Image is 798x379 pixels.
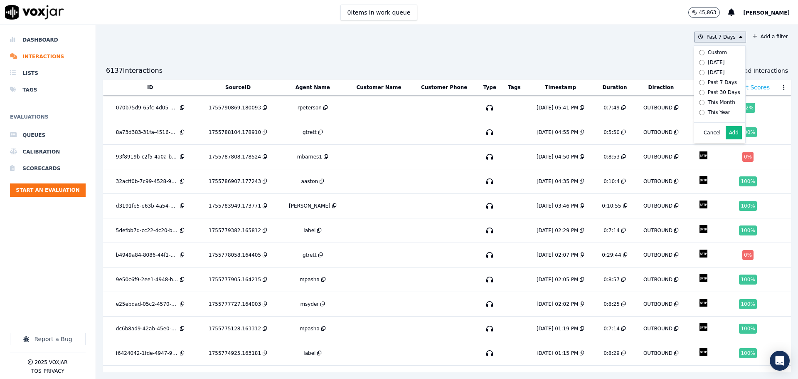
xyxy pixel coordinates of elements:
div: 070b75d9-65fc-4d05-bb5c-ffd693a247c4 [116,104,178,111]
h6: Evaluations [10,112,86,127]
div: OUTBOUND [643,325,672,332]
div: 93f8919b-c2f5-4a0a-bd41-6be4cf2e552a [116,154,178,160]
p: 45,863 [699,9,716,16]
div: 0:10:55 [602,203,621,209]
div: [DATE] 02:29 PM [537,227,578,234]
div: 100 % [739,201,756,211]
div: 0:8:57 [603,276,620,283]
button: Add [726,126,742,139]
a: Lists [10,65,86,82]
button: Duration [602,84,627,91]
input: [DATE] [699,60,704,65]
div: aaston [301,178,318,185]
div: OUTBOUND [643,178,672,185]
div: 0:7:14 [603,227,620,234]
button: Agent Name [296,84,330,91]
p: 2025 Voxjar [34,359,67,366]
button: Add a filter [749,32,791,42]
div: OUTBOUND [643,252,672,258]
div: mpasha [300,325,320,332]
div: e25ebdad-05c2-4570-ad3f-94dfd1d48824 [116,301,178,307]
button: Report a Bug [10,333,86,345]
div: [DATE] 02:05 PM [537,276,578,283]
div: [DATE] 05:41 PM [537,104,578,111]
div: 1755777905.164215 [209,276,261,283]
div: [DATE] 01:15 PM [537,350,578,357]
button: Upload Interactions [722,67,788,75]
div: 0:8:25 [603,301,620,307]
input: Past 30 Days [699,90,704,95]
button: Timestamp [545,84,576,91]
div: [DATE] 04:35 PM [537,178,578,185]
button: ID [147,84,153,91]
div: f6424042-1fde-4947-9b00-77cb8cb061b8 [116,350,178,357]
div: 0:8:29 [603,350,620,357]
li: Interactions [10,48,86,65]
button: SourceID [225,84,251,91]
button: Cancel [704,129,721,136]
img: VOXJAR_FTP_icon [696,148,711,163]
input: Past 7 Days [699,80,704,85]
div: mpasha [300,276,320,283]
input: [DATE] [699,70,704,75]
a: Dashboard [10,32,86,48]
div: 92 % [741,103,755,113]
div: 1755783949.173771 [209,203,261,209]
div: 1755787808.178524 [209,154,261,160]
div: [DATE] 04:55 PM [537,129,578,136]
button: Start an Evaluation [10,183,86,197]
div: OUTBOUND [643,301,672,307]
li: Queues [10,127,86,144]
div: gtrett [303,129,317,136]
button: Export Scores [729,83,770,92]
div: [DATE] 02:02 PM [537,301,578,307]
img: VOXJAR_FTP_icon [696,197,711,212]
span: Upload Interactions [731,67,788,75]
div: 0:7:14 [603,325,620,332]
div: 100 % [739,176,756,186]
div: 0 % [742,250,754,260]
div: 1755790869.180093 [209,104,261,111]
div: Open Intercom Messenger [770,351,790,371]
img: VOXJAR_FTP_icon [696,246,711,261]
li: Scorecards [10,160,86,177]
button: TOS [31,368,41,374]
div: 0:29:44 [602,252,621,258]
div: 100 % [739,275,756,285]
div: mbarnes1 [297,154,322,160]
div: 100 % [739,324,756,334]
a: Tags [10,82,86,98]
button: Past 7 Days Custom [DATE] [DATE] Past 7 Days Past 30 Days This Month This Year Cancel Add [695,32,746,42]
div: 100 % [739,348,756,358]
a: Calibration [10,144,86,160]
div: [DATE] [708,59,725,66]
div: gtrett [303,252,317,258]
img: VOXJAR_FTP_icon [696,173,711,187]
input: This Year [699,110,704,115]
div: [DATE] 02:07 PM [537,252,578,258]
img: VOXJAR_FTP_icon [696,271,711,285]
button: Customer Name [357,84,401,91]
div: 8a73d383-31fa-4516-90d6-a229dd1642ee [116,129,178,136]
div: 0 % [742,152,754,162]
div: 1755779382.165812 [209,227,261,234]
button: [PERSON_NAME] [743,7,798,17]
div: OUTBOUND [643,104,672,111]
div: This Month [708,99,735,106]
div: 32acff0b-7c99-4528-929f-709bb434de40 [116,178,178,185]
input: Custom [699,50,704,55]
div: label [303,227,315,234]
div: [DATE] 03:46 PM [537,203,578,209]
img: VOXJAR_FTP_icon [696,295,711,310]
span: [PERSON_NAME] [743,10,790,16]
div: [DATE] [708,69,725,76]
div: OUTBOUND [643,227,672,234]
img: VOXJAR_FTP_icon [696,320,711,334]
div: d3191fe5-e63b-4a54-b8a9-9c766accc272 [116,203,178,209]
div: 1755775128.163312 [209,325,261,332]
div: 1755788104.178910 [209,129,261,136]
button: 45,863 [688,7,720,18]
